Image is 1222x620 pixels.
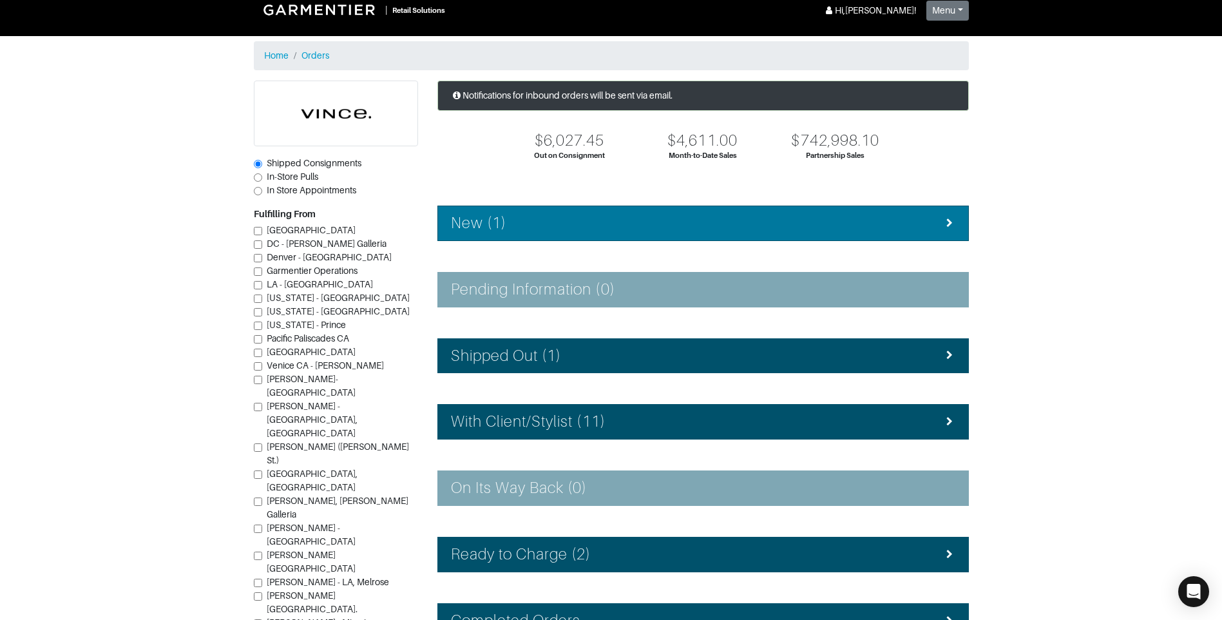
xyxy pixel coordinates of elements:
[254,592,262,601] input: [PERSON_NAME][GEOGRAPHIC_DATA].
[385,3,387,17] div: |
[267,171,318,182] span: In-Store Pulls
[254,308,262,316] input: [US_STATE] - [GEOGRAPHIC_DATA]
[254,160,262,168] input: Shipped Consignments
[301,50,329,61] a: Orders
[534,150,605,161] div: Out on Consignment
[267,496,408,519] span: [PERSON_NAME], [PERSON_NAME] Galleria
[267,320,346,330] span: [US_STATE] - Prince
[451,347,562,365] h4: Shipped Out (1)
[264,50,289,61] a: Home
[254,240,262,249] input: DC - [PERSON_NAME] Galleria
[254,41,969,70] nav: breadcrumb
[267,590,358,614] span: [PERSON_NAME][GEOGRAPHIC_DATA].
[267,293,410,303] span: [US_STATE] - [GEOGRAPHIC_DATA]
[267,523,356,547] span: [PERSON_NAME] - [GEOGRAPHIC_DATA]
[254,187,262,195] input: In Store Appointments
[254,376,262,384] input: [PERSON_NAME]-[GEOGRAPHIC_DATA]
[254,208,316,221] label: Fulfilling From
[254,281,262,289] input: LA - [GEOGRAPHIC_DATA]
[254,267,262,276] input: Garmentier Operations
[254,81,417,146] img: cyAkLTq7csKWtL9WARqkkVaF.png
[254,443,262,452] input: [PERSON_NAME] ([PERSON_NAME] St.)
[267,238,387,249] span: DC - [PERSON_NAME] Galleria
[267,333,349,344] span: Pacific Paliscades CA
[267,306,410,316] span: [US_STATE] - [GEOGRAPHIC_DATA]
[806,150,864,161] div: Partnership Sales
[267,401,358,438] span: [PERSON_NAME] - [GEOGRAPHIC_DATA], [GEOGRAPHIC_DATA]
[267,279,373,289] span: LA - [GEOGRAPHIC_DATA]
[254,254,262,262] input: Denver - [GEOGRAPHIC_DATA]
[267,252,392,262] span: Denver - [GEOGRAPHIC_DATA]
[451,479,587,498] h4: On Its Way Back (0)
[254,403,262,411] input: [PERSON_NAME] - [GEOGRAPHIC_DATA], [GEOGRAPHIC_DATA]
[267,374,356,398] span: [PERSON_NAME]-[GEOGRAPHIC_DATA]
[823,4,916,17] div: Hi, [PERSON_NAME] !
[437,81,969,111] div: Notifications for inbound orders will be sent via email.
[254,579,262,587] input: [PERSON_NAME] - LA, Melrose
[267,185,356,195] span: In Store Appointments
[254,349,262,357] input: [GEOGRAPHIC_DATA]
[267,577,389,587] span: [PERSON_NAME] - LA, Melrose
[254,322,262,330] input: [US_STATE] - Prince
[392,6,445,14] small: Retail Solutions
[254,295,262,303] input: [US_STATE] - [GEOGRAPHIC_DATA]
[267,360,384,371] span: Venice CA - [PERSON_NAME]
[791,131,879,150] div: $742,998.10
[254,470,262,479] input: [GEOGRAPHIC_DATA], [GEOGRAPHIC_DATA]
[669,150,737,161] div: Month-to-Date Sales
[451,214,506,233] h4: New (1)
[254,552,262,560] input: [PERSON_NAME][GEOGRAPHIC_DATA]
[926,1,969,21] button: Menu
[451,280,615,299] h4: Pending Information (0)
[254,525,262,533] input: [PERSON_NAME] - [GEOGRAPHIC_DATA]
[254,362,262,371] input: Venice CA - [PERSON_NAME]
[254,335,262,344] input: Pacific Paliscades CA
[267,550,356,574] span: [PERSON_NAME][GEOGRAPHIC_DATA]
[667,131,737,150] div: $4,611.00
[267,441,409,465] span: [PERSON_NAME] ([PERSON_NAME] St.)
[1178,576,1209,607] div: Open Intercom Messenger
[267,347,356,357] span: [GEOGRAPHIC_DATA]
[267,469,358,492] span: [GEOGRAPHIC_DATA], [GEOGRAPHIC_DATA]
[267,225,356,235] span: [GEOGRAPHIC_DATA]
[451,412,606,431] h4: With Client/Stylist (11)
[254,498,262,506] input: [PERSON_NAME], [PERSON_NAME] Galleria
[535,131,604,150] div: $6,027.45
[254,227,262,235] input: [GEOGRAPHIC_DATA]
[254,173,262,182] input: In-Store Pulls
[451,545,591,564] h4: Ready to Charge (2)
[267,158,361,168] span: Shipped Consignments
[267,266,358,276] span: Garmentier Operations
